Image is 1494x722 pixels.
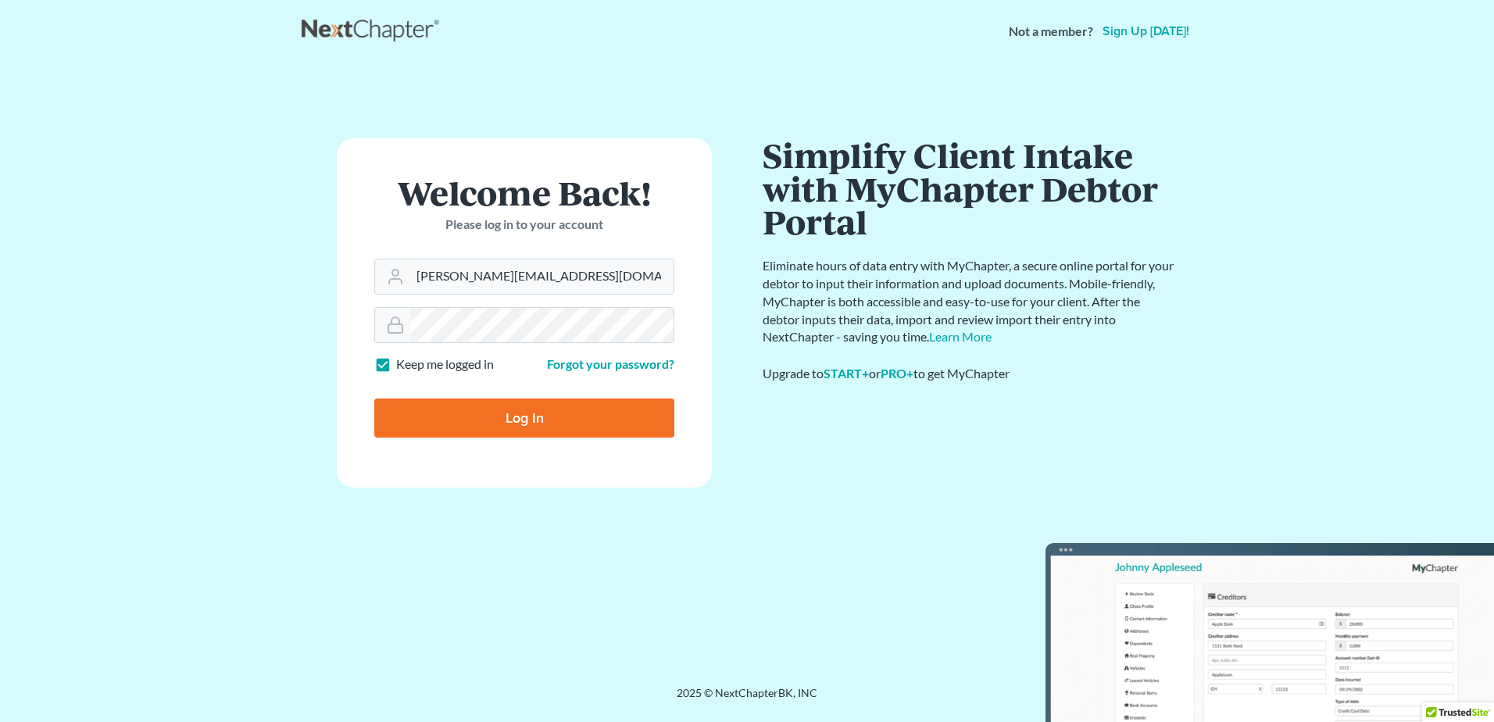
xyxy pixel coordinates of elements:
label: Keep me logged in [396,356,494,374]
a: Sign up [DATE]! [1099,25,1192,38]
p: Please log in to your account [374,216,674,234]
a: START+ [824,366,869,381]
h1: Welcome Back! [374,176,674,209]
h1: Simplify Client Intake with MyChapter Debtor Portal [763,138,1177,238]
strong: Not a member? [1009,23,1093,41]
div: 2025 © NextChapterBK, INC [302,685,1192,713]
a: Learn More [929,329,992,344]
a: Forgot your password? [547,356,674,371]
input: Email Address [410,259,674,294]
p: Eliminate hours of data entry with MyChapter, a secure online portal for your debtor to input the... [763,257,1177,346]
div: Upgrade to or to get MyChapter [763,365,1177,383]
a: PRO+ [881,366,913,381]
input: Log In [374,399,674,438]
